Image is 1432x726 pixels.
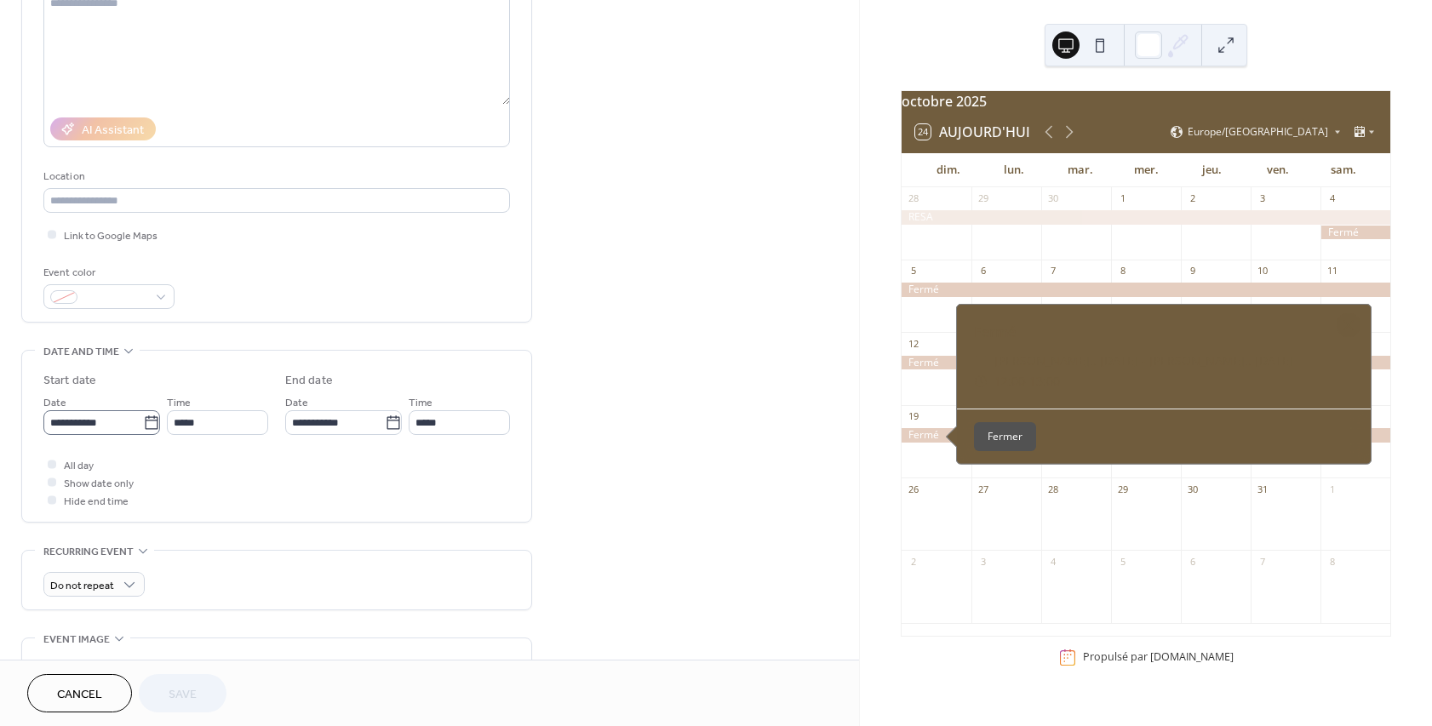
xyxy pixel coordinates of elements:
[902,210,1390,225] div: RESA
[977,483,989,495] div: 27
[907,192,919,205] div: 28
[57,686,102,704] span: Cancel
[1046,265,1059,277] div: 7
[64,457,94,475] span: All day
[1025,371,1029,392] span: -
[902,428,1390,443] div: Fermé
[285,372,333,390] div: End date
[43,168,507,186] div: Location
[1256,483,1269,495] div: 31
[27,674,132,712] button: Cancel
[977,265,989,277] div: 6
[1186,555,1199,568] div: 6
[902,283,1390,297] div: Fermé
[1186,483,1199,495] div: 30
[1256,192,1269,205] div: 3
[1046,192,1059,205] div: 30
[957,322,1371,342] div: Fermé
[909,120,1036,144] button: 24Aujourd'hui
[907,337,919,350] div: 12
[1116,192,1129,205] div: 1
[994,371,1025,392] span: 12:00
[43,631,110,649] span: Event image
[1116,483,1129,495] div: 29
[974,371,988,392] div: ​
[285,394,308,412] span: Date
[43,372,96,390] div: Start date
[1179,153,1245,187] div: jeu.
[1245,153,1310,187] div: ven.
[167,394,191,412] span: Time
[1029,371,1060,392] span: 13:00
[1083,650,1234,665] div: Propulsé par
[1046,483,1059,495] div: 28
[1326,265,1338,277] div: 11
[902,356,1390,370] div: Fermé
[982,153,1047,187] div: lun.
[1188,127,1328,137] span: Europe/[GEOGRAPHIC_DATA]
[1326,555,1338,568] div: 8
[902,91,1390,111] div: octobre 2025
[1186,192,1199,205] div: 2
[1116,555,1129,568] div: 5
[64,227,158,245] span: Link to Google Maps
[409,394,432,412] span: Time
[1046,555,1059,568] div: 4
[1320,226,1390,240] div: Fermé
[1326,483,1338,495] div: 1
[974,422,1036,451] button: Fermer
[907,265,919,277] div: 5
[974,351,988,371] div: ​
[64,475,134,493] span: Show date only
[1047,153,1113,187] div: mar.
[43,343,119,361] span: Date and time
[1326,192,1338,205] div: 4
[50,576,114,596] span: Do not repeat
[907,410,919,423] div: 19
[1256,555,1269,568] div: 7
[1256,265,1269,277] div: 10
[907,483,919,495] div: 26
[1311,153,1377,187] div: sam.
[64,493,129,511] span: Hide end time
[43,264,171,282] div: Event color
[1150,650,1234,665] a: [DOMAIN_NAME]
[977,555,989,568] div: 3
[977,192,989,205] div: 29
[43,543,134,561] span: Recurring event
[43,394,66,412] span: Date
[1186,265,1199,277] div: 9
[915,153,981,187] div: dim.
[1113,153,1178,187] div: mer.
[907,555,919,568] div: 2
[994,351,1293,371] span: [PERSON_NAME]., [DATE] - [PERSON_NAME]., [DATE]
[1116,265,1129,277] div: 8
